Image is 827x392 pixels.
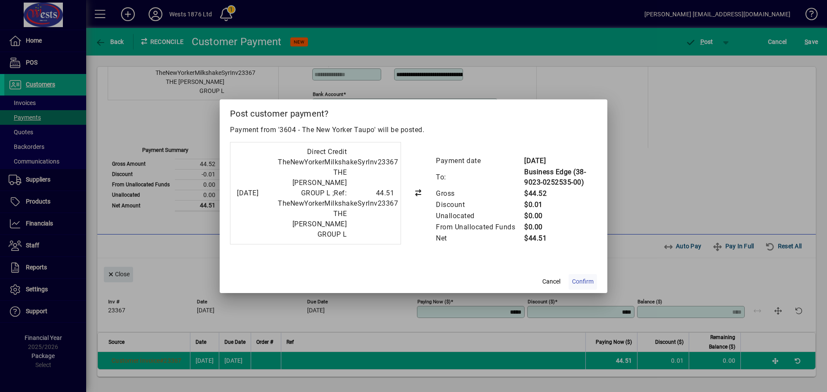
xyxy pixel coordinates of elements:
[524,188,597,199] td: $44.52
[220,99,607,124] h2: Post customer payment?
[569,274,597,290] button: Confirm
[435,222,524,233] td: From Unallocated Funds
[278,148,398,238] span: Direct Credit TheNewYorkerMilkshakeSyrInv23367 THE [PERSON_NAME] GROUP L ;Ref: TheNewYorkerMilksh...
[435,188,524,199] td: Gross
[524,167,597,188] td: Business Edge (38-9023-0252535-00)
[435,233,524,244] td: Net
[524,222,597,233] td: $0.00
[542,277,560,286] span: Cancel
[524,210,597,222] td: $0.00
[435,210,524,222] td: Unallocated
[524,155,597,167] td: [DATE]
[538,274,565,290] button: Cancel
[230,125,597,135] p: Payment from '3604 - The New Yorker Taupo' will be posted.
[351,188,394,198] div: 44.51
[237,188,271,198] div: [DATE]
[435,167,524,188] td: To:
[435,155,524,167] td: Payment date
[435,199,524,210] td: Discount
[524,233,597,244] td: $44.51
[572,277,594,286] span: Confirm
[524,199,597,210] td: $0.01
